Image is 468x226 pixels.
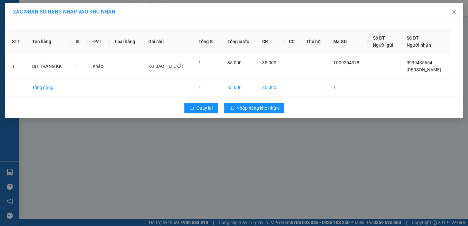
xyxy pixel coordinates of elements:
[373,35,385,41] span: Số ĐT
[3,22,94,34] p: NHẬN:
[148,64,184,69] span: KO BAO HƯ ƯỚT
[143,29,193,54] th: Ghi chú
[257,79,284,96] td: 35.000
[13,13,83,19] span: VP [GEOGRAPHIC_DATA] -
[451,9,456,14] span: close
[70,29,87,54] th: SL
[87,54,110,79] td: Khác
[193,79,222,96] td: 1
[189,106,194,111] span: rollback
[7,54,27,79] td: 1
[22,4,75,10] strong: BIÊN NHẬN GỬI HÀNG
[110,29,143,54] th: Loại hàng
[236,104,279,112] span: Nhập hàng kho nhận
[27,79,70,96] td: Tổng cộng
[3,42,15,48] span: GIAO:
[3,13,94,19] p: GỬI:
[262,60,276,65] span: 35.000
[407,60,432,65] span: 0939435654
[222,79,257,96] td: 35.000
[301,29,328,54] th: Thu hộ
[73,13,83,19] span: TẦN
[445,3,463,21] button: Close
[87,29,110,54] th: ĐVT
[13,9,115,15] span: XÁC NHẬN SỐ HÀNG NHẬP VÀO KHO NHẬN
[257,29,284,54] th: CR
[34,35,73,41] span: [PERSON_NAME]
[193,29,222,54] th: Tổng SL
[3,35,73,41] span: 0898531397 -
[407,42,431,48] span: Người nhận
[284,29,301,54] th: CC
[407,35,419,41] span: Số ĐT
[7,29,27,54] th: STT
[373,42,393,48] span: Người gửi
[222,29,257,54] th: Tổng cước
[3,22,65,34] span: VP [PERSON_NAME] ([GEOGRAPHIC_DATA])
[27,54,70,79] td: BỊT TRẮNG KK
[224,103,284,113] button: downloadNhập hàng kho nhận
[198,60,201,65] span: 1
[328,29,368,54] th: Mã GD
[407,67,441,72] span: [PERSON_NAME]
[27,29,70,54] th: Tên hàng
[76,64,78,69] span: 1
[328,79,368,96] td: 1
[227,60,242,65] span: 35.000
[229,106,234,111] span: download
[184,103,218,113] button: rollbackQuay lại
[197,104,213,112] span: Quay lại
[333,60,359,65] span: TP09254378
